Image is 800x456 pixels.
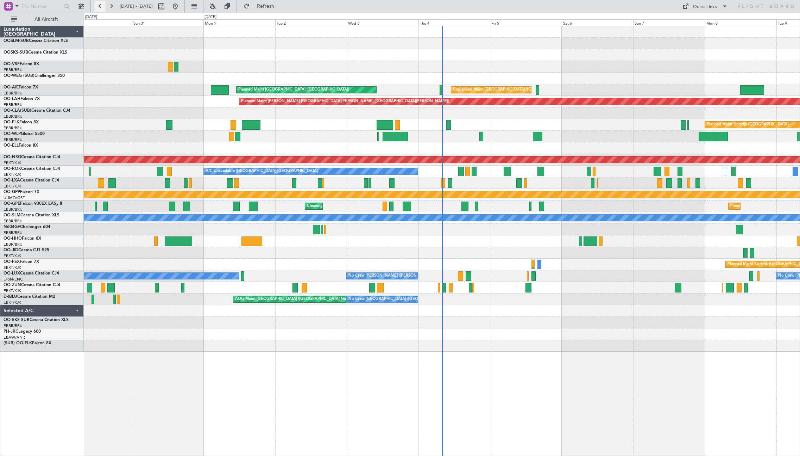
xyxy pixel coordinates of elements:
[4,190,39,194] a: OO-GPPFalcon 7X
[4,97,40,101] a: OO-LAHFalcon 7X
[4,39,68,43] a: OOSLM-SUBCessna Citation XLS
[251,4,281,9] span: Refresh
[4,85,38,90] a: OO-AIEFalcon 7X
[4,248,18,252] span: OO-JID
[4,295,17,299] span: D-IBLU
[4,74,65,78] a: OO-WEG (SUB)Challenger 350
[240,1,283,12] button: Refresh
[61,19,132,26] div: Sat 30
[4,277,23,282] a: LFSN/ENC
[4,283,21,287] span: OO-ZUN
[4,335,25,340] a: EBAW/ANR
[4,184,21,189] a: EBKT/KJK
[693,4,717,11] div: Quick Links
[4,318,69,322] a: OO-SKS SUBCessna Citation XLS
[4,167,60,171] a: OO-ROKCessna Citation CJ4
[4,318,30,322] span: OO-SKS SUB
[4,242,23,247] a: EBBR/BRU
[418,19,490,26] div: Thu 4
[347,19,418,26] div: Wed 3
[4,207,23,212] a: EBBR/BRU
[85,14,97,20] div: [DATE]
[4,236,22,241] span: OO-HHO
[4,288,21,294] a: EBKT/KJK
[490,19,561,26] div: Fri 5
[18,17,74,22] span: All Aircraft
[4,218,23,224] a: EBBR/BRU
[348,271,433,281] div: No Crew [PERSON_NAME] ([PERSON_NAME])
[4,202,62,206] a: OO-GPEFalcon 900EX EASy II
[453,85,585,95] div: Unplanned Maint [GEOGRAPHIC_DATA] ([GEOGRAPHIC_DATA] National)
[4,329,18,334] span: PH-JRC
[4,190,20,194] span: OO-GPP
[4,74,34,78] span: OO-WEG (SUB)
[4,125,23,131] a: EBBR/BRU
[4,132,45,136] a: OO-WLPGlobal 5500
[4,260,39,264] a: OO-FSXFalcon 7X
[4,300,21,305] a: EBKT/KJK
[4,271,20,276] span: OO-LUX
[562,19,633,26] div: Sat 6
[4,132,21,136] span: OO-WLP
[4,195,25,201] a: UUMO/OSF
[21,1,62,12] input: Trip Number
[4,120,39,124] a: OO-ELKFalcon 8X
[4,295,55,299] a: D-IBLUCessna Citation M2
[4,172,21,177] a: EBKT/KJK
[633,19,705,26] div: Sun 7
[4,137,23,142] a: EBBR/BRU
[4,178,59,183] a: OO-LXACessna Citation CJ4
[4,97,20,101] span: OO-LAH
[4,341,32,345] span: (SUB) OO-ELK
[4,85,19,90] span: OO-AIE
[204,14,216,20] div: [DATE]
[4,50,67,55] a: OOSKS-SUBCessna Citation XLS
[4,265,21,270] a: EBKT/KJK
[206,166,318,177] div: A/C Unavailable [GEOGRAPHIC_DATA]-[GEOGRAPHIC_DATA]
[120,3,153,10] span: [DATE] - [DATE]
[4,329,41,334] a: PH-JRCLegacy 600
[348,294,466,304] div: No Crew [GEOGRAPHIC_DATA] ([GEOGRAPHIC_DATA] National)
[4,225,20,229] span: N604GF
[132,19,203,26] div: Sun 31
[4,120,19,124] span: OO-ELK
[4,202,20,206] span: OO-GPE
[4,283,60,287] a: OO-ZUNCessna Citation CJ4
[4,109,70,113] a: OO-CLA(SUB)Cessna Citation CJ4
[238,85,349,95] div: Planned Maint [GEOGRAPHIC_DATA] ([GEOGRAPHIC_DATA])
[4,213,20,217] span: OO-SLM
[4,143,19,148] span: OO-ELL
[307,201,424,211] div: Cleaning [GEOGRAPHIC_DATA] ([GEOGRAPHIC_DATA] National)
[241,96,449,107] div: Planned Maint [PERSON_NAME]-[GEOGRAPHIC_DATA][PERSON_NAME] ([GEOGRAPHIC_DATA][PERSON_NAME])
[4,155,60,159] a: OO-NSGCessna Citation CJ4
[275,19,347,26] div: Tue 2
[4,260,20,264] span: OO-FSX
[705,19,776,26] div: Mon 8
[4,167,21,171] span: OO-ROK
[4,341,51,345] a: (SUB) OO-ELKFalcon 8X
[4,143,38,148] a: OO-ELLFalcon 8X
[4,213,59,217] a: OO-SLMCessna Citation XLS
[707,119,789,130] div: Planned Maint Kortrijk-[GEOGRAPHIC_DATA]
[4,114,23,119] a: EBBR/BRU
[4,102,23,107] a: EBBR/BRU
[4,91,23,96] a: EBBR/BRU
[203,19,275,26] div: Mon 1
[4,323,23,328] a: EBBR/BRU
[4,62,39,66] a: OO-VSFFalcon 8X
[4,271,59,276] a: OO-LUXCessna Citation CJ4
[4,50,28,55] span: OOSKS-SUB
[4,39,29,43] span: OOSLM-SUB
[4,178,20,183] span: OO-LXA
[4,62,20,66] span: OO-VSF
[4,253,21,259] a: EBKT/KJK
[4,236,41,241] a: OO-HHOFalcon 8X
[4,248,49,252] a: OO-JIDCessna CJ1 525
[679,1,731,12] button: Quick Links
[4,67,23,73] a: EBBR/BRU
[4,109,31,113] span: OO-CLA(SUB)
[8,14,76,25] button: All Aircraft
[4,155,21,159] span: OO-NSG
[235,294,357,304] div: AOG Maint [GEOGRAPHIC_DATA] ([GEOGRAPHIC_DATA] National)
[4,230,23,235] a: EBBR/BRU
